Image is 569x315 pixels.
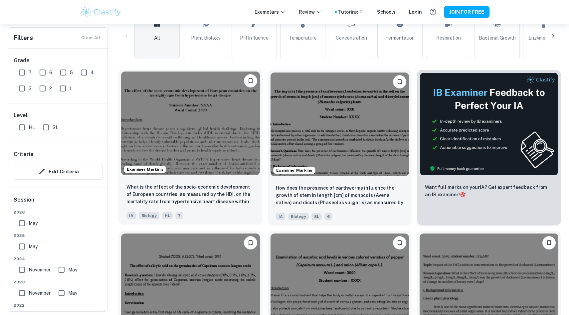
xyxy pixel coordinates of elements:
[338,8,364,16] a: Tutoring
[14,196,103,209] h6: Session
[126,183,255,206] p: What is the effect of the socio-economic development of European countries, as measured by the HD...
[244,74,257,87] button: Please log in to bookmark exemplars
[14,164,103,180] button: Edit Criteria
[126,212,136,219] span: IA
[29,69,32,76] span: 7
[154,34,160,42] span: All
[70,69,73,76] span: 5
[191,34,220,42] span: Plant Biology
[29,289,51,297] span: November
[289,34,317,42] span: Temperature
[276,184,404,207] p: How does the presence of earthworms influence the growth of stem in length [cm] of monocots (Aven...
[14,57,103,65] h6: Grade
[244,236,257,249] button: Please log in to bookmark exemplars
[14,279,103,285] span: 2023
[274,167,315,173] span: Examiner Marking
[49,85,52,92] span: 2
[255,8,285,16] p: Exemplars
[427,6,439,18] button: Help and Feedback
[68,289,77,297] span: May
[14,302,103,308] span: 2022
[118,70,263,226] a: Examiner MarkingPlease log in to bookmark exemplarsWhat is the effect of the socio-economic devel...
[393,236,406,249] button: Please log in to bookmark exemplars
[479,34,516,42] span: Bacterial Growth
[14,233,103,238] span: 2025
[417,70,561,226] a: ThumbnailWant full marks on yourIA? Get expert feedback from an IB examiner!
[29,220,38,227] span: May
[436,34,461,42] span: Respiration
[409,8,422,16] a: Login
[80,5,122,19] img: Clastify logo
[311,213,322,220] span: SL
[14,150,33,158] h6: Criteria
[377,8,396,16] a: Schools
[444,6,489,18] button: JOIN FOR FREE
[271,73,409,176] img: Biology IA example thumbnail: How does the presence of earthworms infl
[14,33,33,43] h6: Filters
[29,85,32,92] span: 3
[29,124,35,131] span: HL
[336,34,367,42] span: Concentration
[124,166,166,172] span: Examiner Marking
[324,213,332,220] span: 6
[460,192,466,197] span: 🎯
[139,212,159,219] span: Biology
[121,72,260,175] img: Biology IA example thumbnail: What is the effect of the socio-economic
[14,209,103,215] span: 2026
[299,8,321,16] p: Review
[425,184,553,198] p: Want full marks on your IA ? Get expert feedback from an IB examiner!
[53,124,58,131] span: SL
[70,85,72,92] span: 1
[14,111,103,119] h6: Level
[162,212,173,219] span: HL
[175,212,183,219] span: 7
[29,266,51,273] span: November
[542,236,556,249] button: Please log in to bookmark exemplars
[29,243,38,250] span: May
[385,34,415,42] span: Fermentation
[68,266,77,273] span: May
[420,73,558,176] img: Thumbnail
[288,213,309,220] span: Biology
[240,34,269,42] span: pH Influence
[276,213,285,220] span: IA
[528,34,563,42] span: Enzyme Activity
[393,75,406,88] button: Please log in to bookmark exemplars
[49,69,52,76] span: 6
[14,256,103,262] span: 2024
[268,70,412,226] a: Examiner MarkingPlease log in to bookmark exemplarsHow does the presence of earthworms influence ...
[91,69,94,76] span: 4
